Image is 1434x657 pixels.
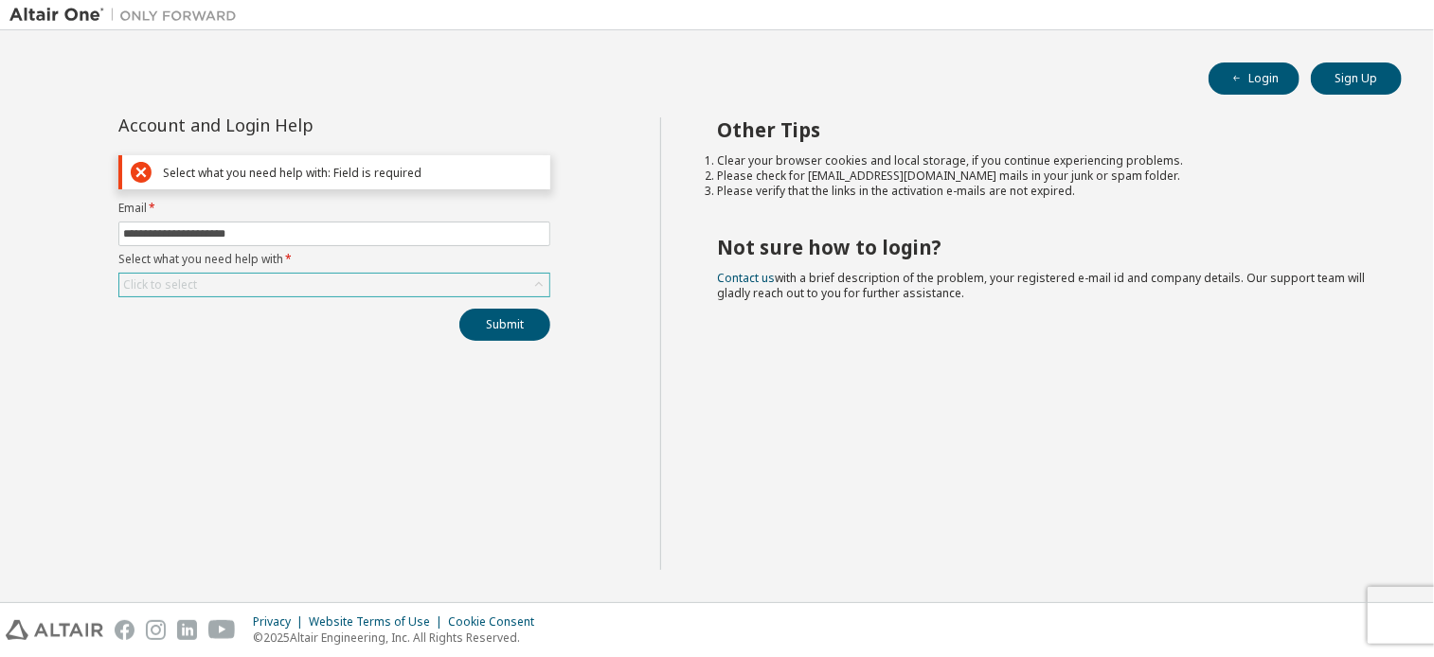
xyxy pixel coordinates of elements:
[253,630,546,646] p: © 2025 Altair Engineering, Inc. All Rights Reserved.
[177,620,197,640] img: linkedin.svg
[718,169,1369,184] li: Please check for [EMAIL_ADDRESS][DOMAIN_NAME] mails in your junk or spam folder.
[1209,62,1300,95] button: Login
[718,235,1369,259] h2: Not sure how to login?
[208,620,236,640] img: youtube.svg
[118,252,550,267] label: Select what you need help with
[119,274,549,296] div: Click to select
[718,184,1369,199] li: Please verify that the links in the activation e-mails are not expired.
[459,309,550,341] button: Submit
[123,277,197,293] div: Click to select
[9,6,246,25] img: Altair One
[718,270,1366,301] span: with a brief description of the problem, your registered e-mail id and company details. Our suppo...
[253,614,309,630] div: Privacy
[309,614,448,630] div: Website Terms of Use
[718,117,1369,142] h2: Other Tips
[115,620,134,640] img: facebook.svg
[118,117,464,133] div: Account and Login Help
[163,166,542,180] div: Select what you need help with: Field is required
[448,614,546,630] div: Cookie Consent
[6,620,103,640] img: altair_logo.svg
[718,270,776,286] a: Contact us
[1311,62,1402,95] button: Sign Up
[146,620,166,640] img: instagram.svg
[718,153,1369,169] li: Clear your browser cookies and local storage, if you continue experiencing problems.
[118,201,550,216] label: Email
